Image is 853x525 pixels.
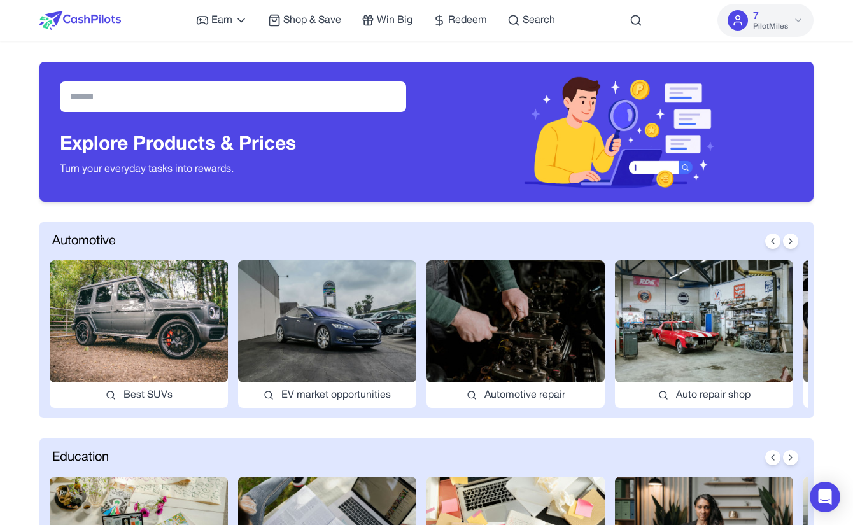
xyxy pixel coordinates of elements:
span: Search [523,13,555,28]
img: Header decoration [522,62,718,202]
span: Shop & Save [283,13,341,28]
a: Win Big [362,13,412,28]
span: 7 [753,9,759,24]
span: Redeem [448,13,487,28]
span: Win Big [377,13,412,28]
h3: Explore Products & Prices [60,134,296,157]
span: PilotMiles [753,22,788,32]
div: Open Intercom Messenger [810,482,840,512]
a: Shop & Save [268,13,341,28]
button: 7PilotMiles [717,4,814,37]
p: Turn your everyday tasks into rewards. [60,162,296,177]
a: Search [507,13,555,28]
span: Auto repair shop [676,388,751,403]
a: Earn [196,13,248,28]
span: Automotive [52,232,116,250]
span: Automotive repair [484,388,565,403]
span: EV market opportunities [281,388,391,403]
a: Redeem [433,13,487,28]
span: Education [52,449,109,466]
img: CashPilots Logo [39,11,121,30]
span: Earn [211,13,232,28]
span: Best SUVs [123,388,173,403]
